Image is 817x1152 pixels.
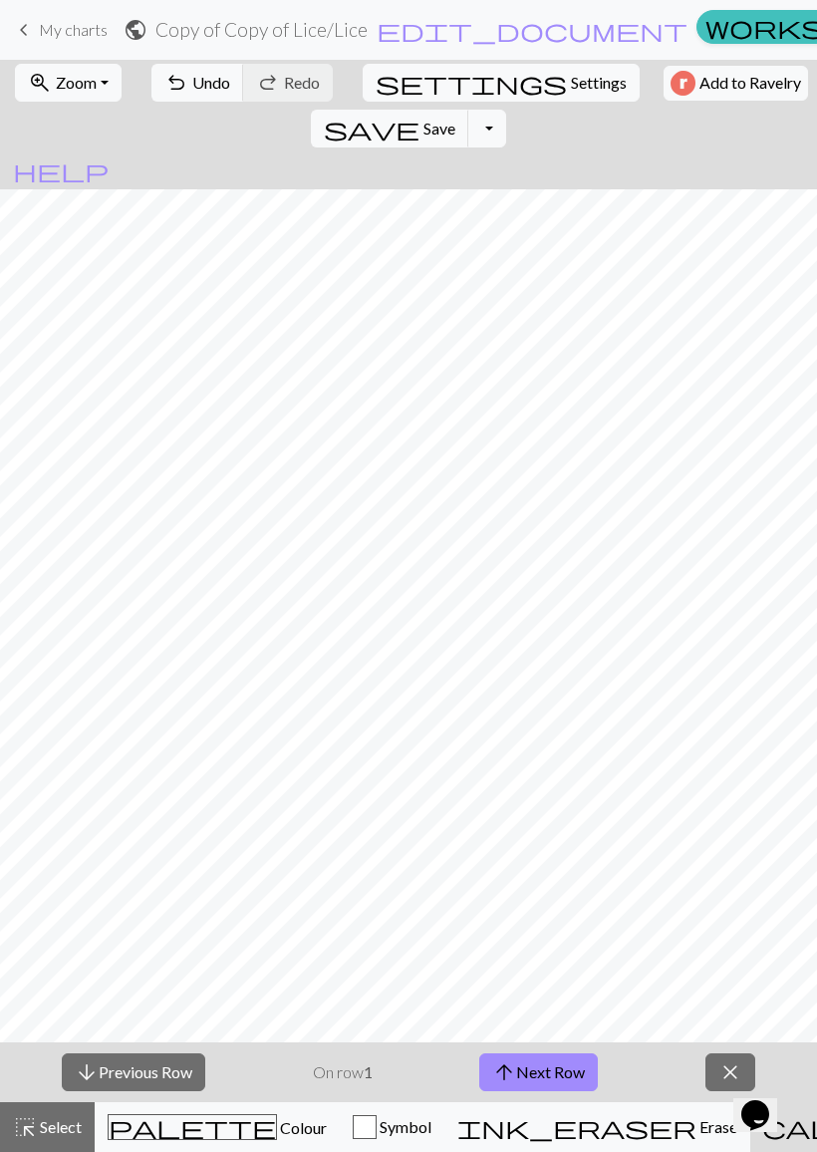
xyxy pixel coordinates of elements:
button: Undo [151,64,244,102]
span: undo [164,69,188,97]
button: Add to Ravelry [664,66,808,101]
span: Select [37,1117,82,1136]
span: Undo [192,73,230,92]
span: public [124,16,147,44]
strong: 1 [364,1062,373,1081]
span: My charts [39,20,108,39]
span: edit_document [377,16,687,44]
button: Next Row [479,1053,598,1091]
span: Settings [571,71,627,95]
p: On row [313,1060,373,1084]
span: help [13,156,109,184]
span: zoom_in [28,69,52,97]
span: save [324,115,419,143]
span: Save [423,119,455,138]
button: Symbol [340,1102,444,1152]
span: arrow_upward [492,1058,516,1086]
span: close [718,1058,742,1086]
button: Erase [444,1102,750,1152]
button: Colour [95,1102,340,1152]
button: Previous Row [62,1053,205,1091]
button: Zoom [15,64,122,102]
iframe: chat widget [733,1072,797,1132]
span: ink_eraser [457,1113,696,1141]
span: arrow_downward [75,1058,99,1086]
h2: Copy of Copy of Lice / Lice [155,18,368,41]
i: Settings [376,71,567,95]
button: Save [311,110,469,147]
span: Zoom [56,73,97,92]
a: My charts [12,13,108,47]
span: Symbol [377,1117,431,1136]
span: highlight_alt [13,1113,37,1141]
span: palette [109,1113,276,1141]
span: Colour [277,1118,327,1137]
span: Erase [696,1117,737,1136]
button: SettingsSettings [363,64,640,102]
span: settings [376,69,567,97]
span: keyboard_arrow_left [12,16,36,44]
img: Ravelry [671,71,695,96]
span: Add to Ravelry [699,71,801,96]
